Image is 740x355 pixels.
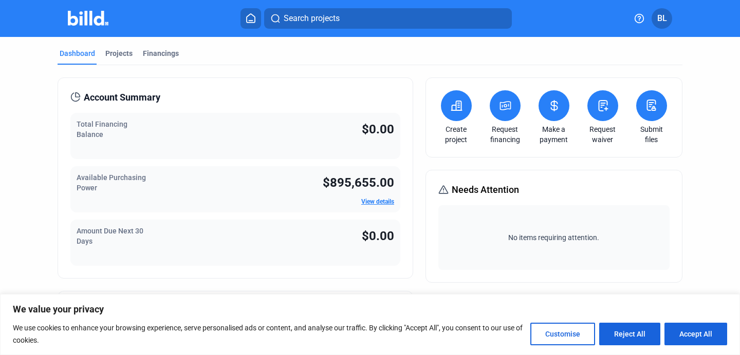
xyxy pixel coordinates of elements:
[13,322,523,346] p: We use cookies to enhance your browsing experience, serve personalised ads or content, and analys...
[487,124,523,145] a: Request financing
[284,12,340,25] span: Search projects
[664,323,727,345] button: Accept All
[77,227,143,245] span: Amount Due Next 30 Days
[530,323,595,345] button: Customise
[60,48,95,58] div: Dashboard
[264,8,512,29] button: Search projects
[77,120,127,139] span: Total Financing Balance
[536,124,572,145] a: Make a payment
[143,48,179,58] div: Financings
[68,11,108,26] img: Billd Company Logo
[652,8,672,29] button: BL
[77,173,146,192] span: Available Purchasing Power
[84,90,160,105] span: Account Summary
[362,229,394,243] span: $0.00
[362,122,394,136] span: $0.00
[323,175,394,190] span: $895,655.00
[361,198,394,205] a: View details
[442,232,665,243] span: No items requiring attention.
[452,183,519,197] span: Needs Attention
[599,323,660,345] button: Reject All
[105,48,133,58] div: Projects
[585,124,621,145] a: Request waiver
[634,124,670,145] a: Submit files
[13,303,727,315] p: We value your privacy
[438,124,474,145] a: Create project
[657,12,667,25] span: BL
